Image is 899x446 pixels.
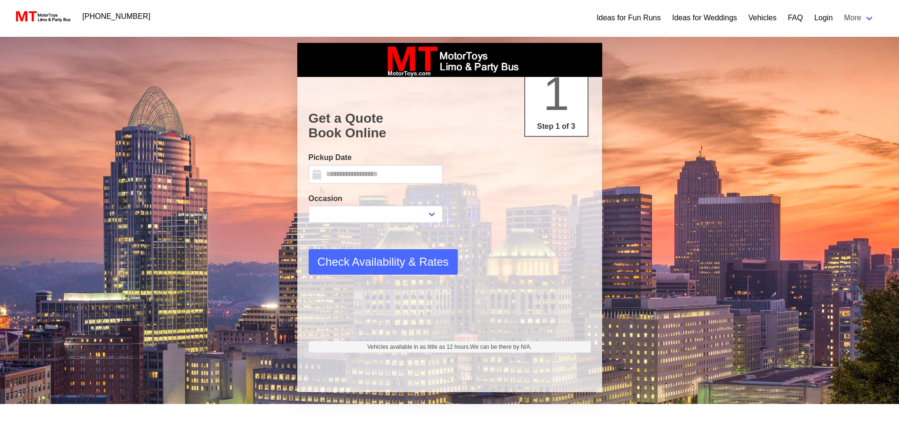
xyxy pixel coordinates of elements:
a: Ideas for Fun Runs [597,12,661,24]
a: FAQ [788,12,803,24]
p: Step 1 of 3 [529,121,584,132]
a: Ideas for Weddings [672,12,737,24]
h1: Get a Quote Book Online [309,111,591,141]
label: Occasion [309,193,443,204]
a: Login [814,12,832,24]
a: Vehicles [748,12,777,24]
img: box_logo_brand.jpeg [379,43,521,77]
span: Check Availability & Rates [318,253,449,270]
span: We can be there by N/A. [470,344,532,350]
a: More [839,8,880,27]
label: Pickup Date [309,152,443,163]
span: 1 [543,67,570,120]
img: MotorToys Logo [13,10,71,23]
span: Vehicles available in as little as 12 hours. [367,343,532,351]
button: Check Availability & Rates [309,249,458,275]
a: [PHONE_NUMBER] [77,7,156,26]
